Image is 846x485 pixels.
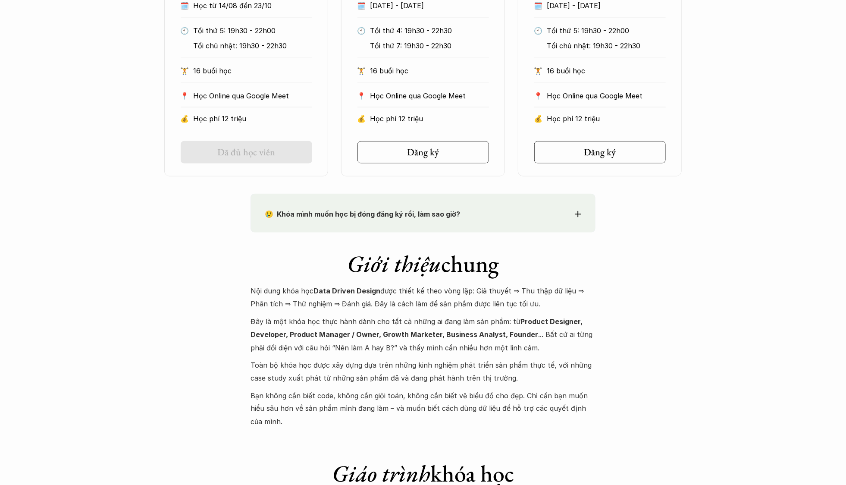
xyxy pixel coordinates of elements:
p: 16 buổi học [194,64,312,77]
p: Học Online qua Google Meet [194,89,312,102]
p: Học Online qua Google Meet [547,89,666,102]
p: 💰 [181,112,189,125]
h1: chung [251,250,595,278]
p: Học phí 12 triệu [194,112,312,125]
p: 16 buổi học [547,64,666,77]
p: 🏋️ [181,64,189,77]
p: Học phí 12 triệu [547,112,666,125]
p: 💰 [534,112,543,125]
p: Tối thứ 5: 19h30 - 22h00 [547,24,666,37]
p: Học phí 12 triệu [370,112,489,125]
p: 📍 [534,92,543,100]
p: 🏋️ [357,64,366,77]
p: 🕙 [534,24,543,37]
p: Toàn bộ khóa học được xây dựng dựa trên những kinh nghiệm phát triển sản phẩm thực tế, với những ... [251,359,595,385]
h5: Đăng ký [407,147,439,158]
p: 🕙 [181,24,189,37]
p: Nội dung khóa học được thiết kế theo vòng lặp: Giả thuyết ⇒ Thu thập dữ liệu ⇒ Phân tích ⇒ Thử ng... [251,284,595,311]
h5: Đăng ký [584,147,616,158]
p: 🏋️ [534,64,543,77]
p: Học Online qua Google Meet [370,89,489,102]
p: 16 buổi học [370,64,489,77]
p: Tối thứ 7: 19h30 - 22h30 [370,39,489,52]
strong: 😢 Khóa mình muốn học bị đóng đăng ký rồi, làm sao giờ? [265,210,460,218]
p: Tối chủ nhật: 19h30 - 22h30 [547,39,666,52]
p: Tối chủ nhật: 19h30 - 22h30 [194,39,312,52]
p: 📍 [357,92,366,100]
p: Tối thứ 4: 19h30 - 22h30 [370,24,489,37]
p: 💰 [357,112,366,125]
h5: Đã đủ học viên [218,147,276,158]
p: Tối thứ 5: 19h30 - 22h00 [194,24,312,37]
p: 🕙 [357,24,366,37]
strong: Data Driven Design [313,287,380,295]
p: Đây là một khóa học thực hành dành cho tất cả những ai đang làm sản phẩm: từ ... Bất cứ ai từng p... [251,315,595,354]
a: Đăng ký [534,141,666,164]
a: Đăng ký [357,141,489,164]
p: 📍 [181,92,189,100]
em: Giới thiệu [347,249,441,279]
p: Bạn không cần biết code, không cần giỏi toán, không cần biết vẽ biểu đồ cho đẹp. Chỉ cần bạn muốn... [251,389,595,428]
